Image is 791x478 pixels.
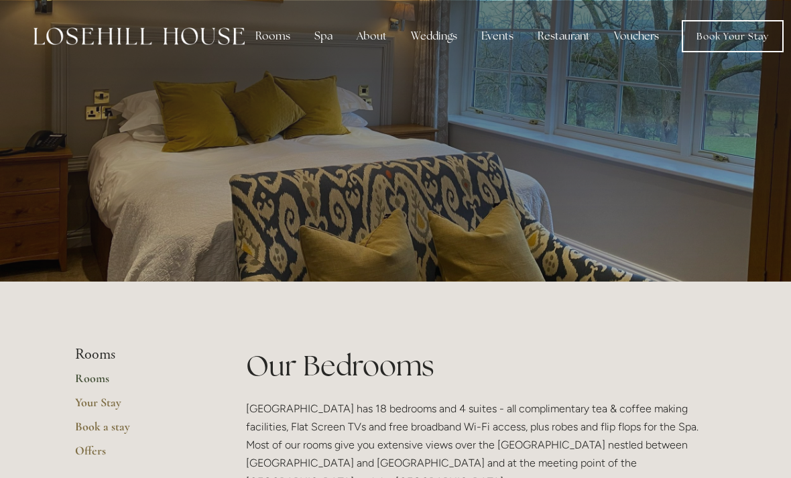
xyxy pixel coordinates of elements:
a: Book Your Stay [682,20,784,52]
div: Events [471,23,524,50]
div: Rooms [245,23,301,50]
img: Losehill House [34,27,245,45]
a: Vouchers [603,23,670,50]
div: Spa [304,23,343,50]
h1: Our Bedrooms [246,346,716,385]
a: Rooms [75,371,203,395]
a: Your Stay [75,395,203,419]
div: Weddings [400,23,468,50]
div: About [346,23,398,50]
a: Book a stay [75,419,203,443]
a: Offers [75,443,203,467]
div: Restaurant [527,23,601,50]
li: Rooms [75,346,203,363]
